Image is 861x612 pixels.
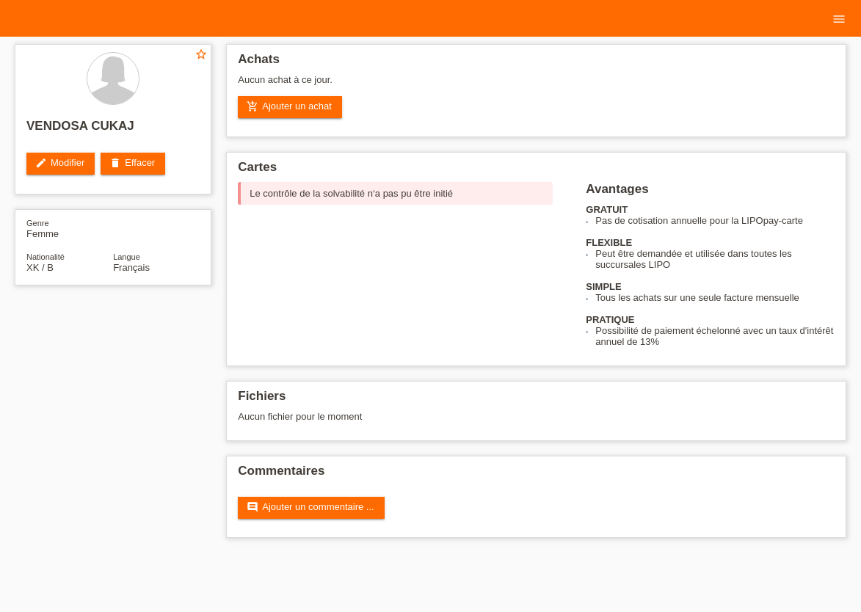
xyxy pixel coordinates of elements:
span: Genre [26,219,49,227]
a: deleteEffacer [101,153,165,175]
span: Kosovo / B / 24.11.2008 [26,262,54,273]
div: Femme [26,217,113,239]
div: Le contrôle de la solvabilité n‘a pas pu être initié [238,182,553,205]
div: Aucun achat à ce jour. [238,74,835,96]
span: Nationalité [26,252,65,261]
h2: Cartes [238,160,835,182]
h2: Commentaires [238,464,835,486]
i: comment [247,501,258,513]
b: SIMPLE [586,281,621,292]
i: edit [35,157,47,169]
b: GRATUIT [586,204,628,215]
b: FLEXIBLE [586,237,632,248]
li: Pas de cotisation annuelle pour la LIPOpay-carte [595,215,835,226]
i: delete [109,157,121,169]
li: Peut être demandée et utilisée dans toutes les succursales LIPO [595,248,835,270]
a: star_border [195,48,208,63]
div: Aucun fichier pour le moment [238,411,667,422]
a: menu [824,14,854,23]
h2: VENDOSA CUKAJ [26,119,200,141]
a: editModifier [26,153,95,175]
i: menu [832,12,846,26]
li: Possibilité de paiement échelonné avec un taux d'intérêt annuel de 13% [595,325,835,347]
i: star_border [195,48,208,61]
i: add_shopping_cart [247,101,258,112]
a: add_shopping_cartAjouter un achat [238,96,342,118]
span: Français [113,262,150,273]
span: Langue [113,252,140,261]
h2: Achats [238,52,835,74]
a: commentAjouter un commentaire ... [238,497,384,519]
li: Tous les achats sur une seule facture mensuelle [595,292,835,303]
b: PRATIQUE [586,314,634,325]
h2: Avantages [586,182,835,204]
h2: Fichiers [238,389,835,411]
